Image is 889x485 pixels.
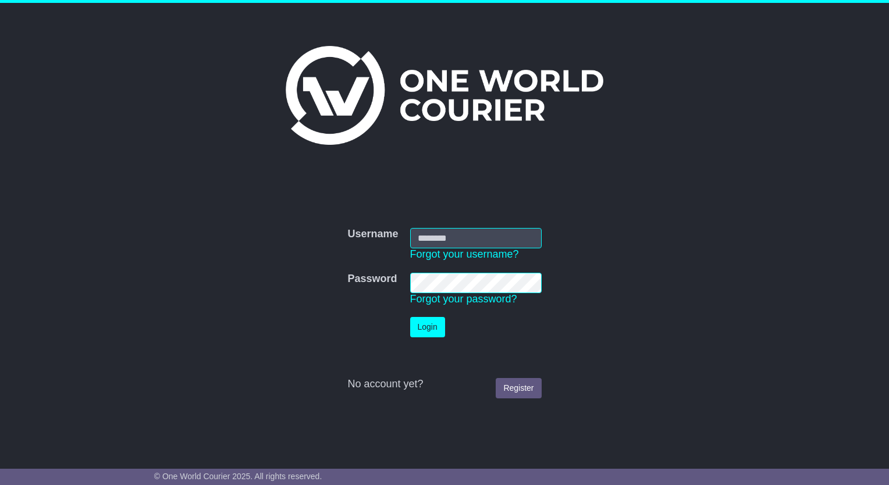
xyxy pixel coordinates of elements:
[347,228,398,241] label: Username
[347,273,397,286] label: Password
[286,46,603,145] img: One World
[347,378,541,391] div: No account yet?
[410,317,445,337] button: Login
[410,248,519,260] a: Forgot your username?
[154,472,322,481] span: © One World Courier 2025. All rights reserved.
[496,378,541,398] a: Register
[410,293,517,305] a: Forgot your password?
